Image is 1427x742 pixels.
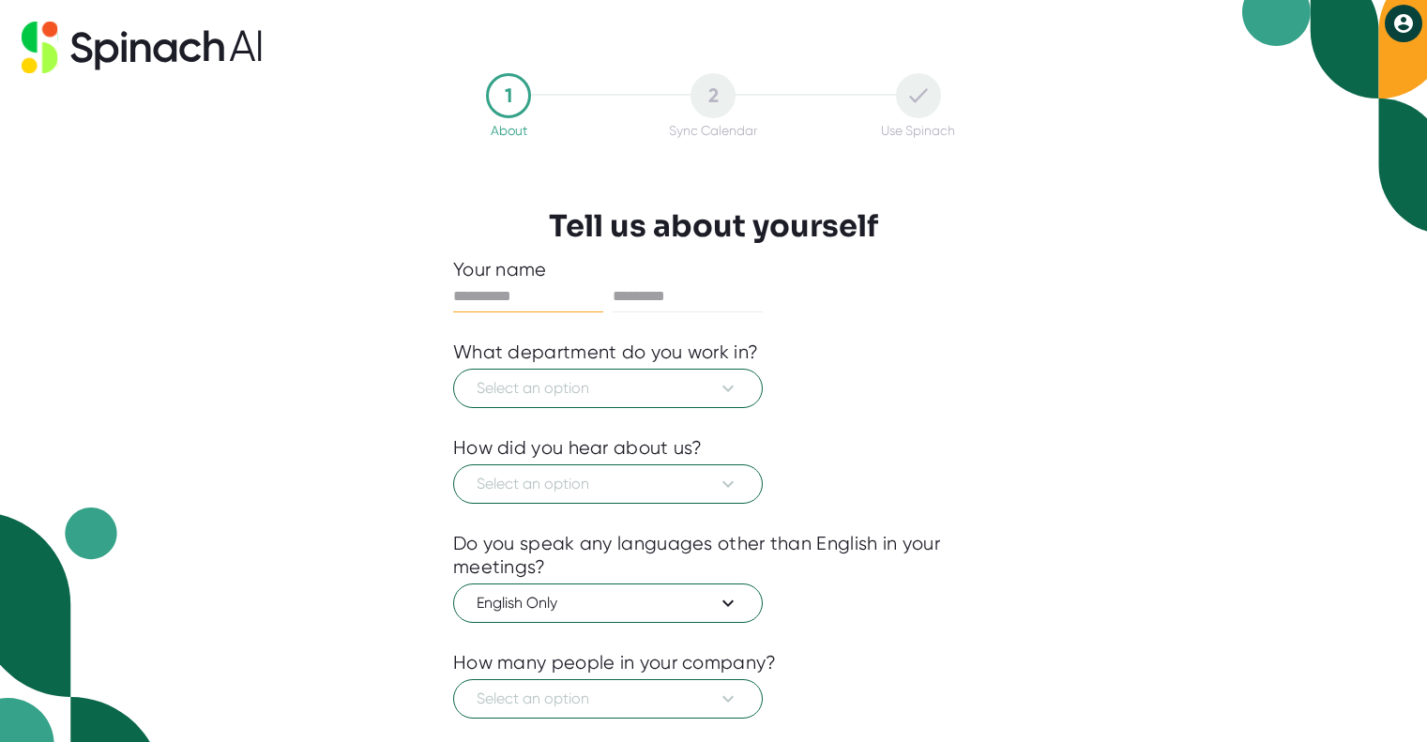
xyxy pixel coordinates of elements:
[486,73,531,118] div: 1
[453,341,758,364] div: What department do you work in?
[477,377,739,400] span: Select an option
[549,208,878,244] h3: Tell us about yourself
[453,583,763,623] button: English Only
[453,464,763,504] button: Select an option
[453,369,763,408] button: Select an option
[491,123,527,138] div: About
[453,679,763,719] button: Select an option
[477,688,739,710] span: Select an option
[453,532,974,579] div: Do you speak any languages other than English in your meetings?
[453,436,703,460] div: How did you hear about us?
[453,258,974,281] div: Your name
[1363,678,1408,723] iframe: Intercom live chat
[669,123,757,138] div: Sync Calendar
[477,592,739,614] span: English Only
[691,73,736,118] div: 2
[477,473,739,495] span: Select an option
[453,651,777,674] div: How many people in your company?
[881,123,955,138] div: Use Spinach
